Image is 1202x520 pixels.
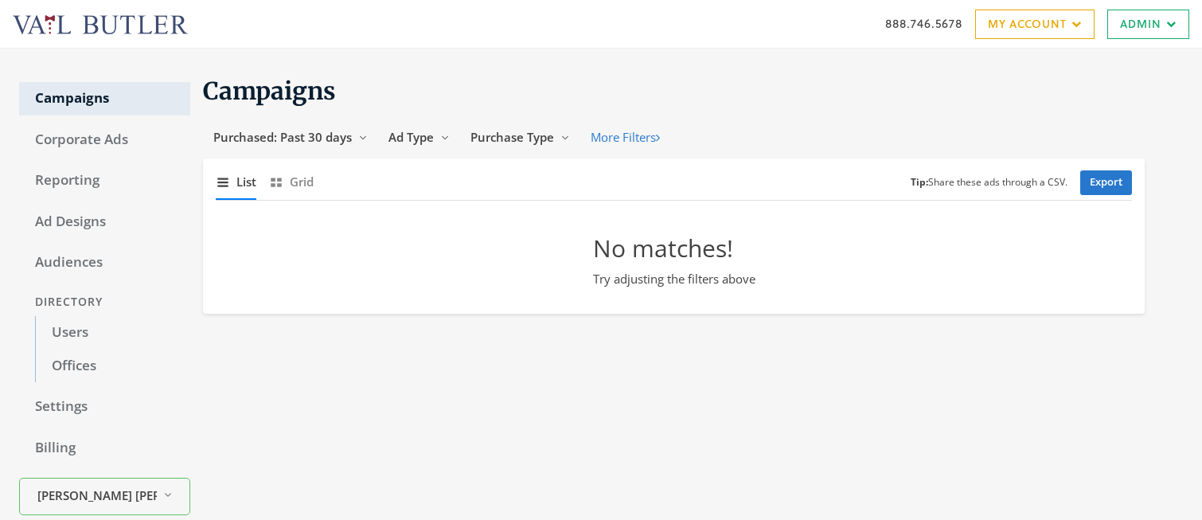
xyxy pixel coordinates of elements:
span: Purchase Type [470,129,554,145]
button: Ad Type [378,123,460,152]
a: My Account [975,10,1095,39]
small: Share these ads through a CSV. [911,175,1067,190]
a: Billing [19,432,190,465]
button: Grid [269,165,314,199]
span: Campaigns [203,76,336,106]
img: Adwerx [13,15,188,34]
a: Campaigns [19,82,190,115]
a: Admin [1107,10,1189,39]
a: Offices [35,350,190,383]
a: Ad Designs [19,205,190,239]
button: Purchased: Past 30 days [203,123,378,152]
button: More Filters [580,123,670,152]
div: Directory [19,287,190,317]
a: 888.746.5678 [885,15,962,32]
button: [PERSON_NAME] [PERSON_NAME] [19,478,190,515]
a: Users [35,316,190,350]
p: Try adjusting the filters above [593,270,755,288]
a: Reporting [19,164,190,197]
span: Ad Type [388,129,434,145]
span: List [236,173,256,191]
span: Purchased: Past 30 days [213,129,352,145]
b: Tip: [911,175,928,189]
a: Audiences [19,246,190,280]
a: Export [1080,170,1132,195]
a: Settings [19,390,190,424]
h2: No matches! [593,233,755,264]
span: [PERSON_NAME] [PERSON_NAME] [37,487,157,505]
span: Grid [290,173,314,191]
a: Corporate Ads [19,123,190,157]
button: Purchase Type [460,123,580,152]
button: List [216,165,256,199]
